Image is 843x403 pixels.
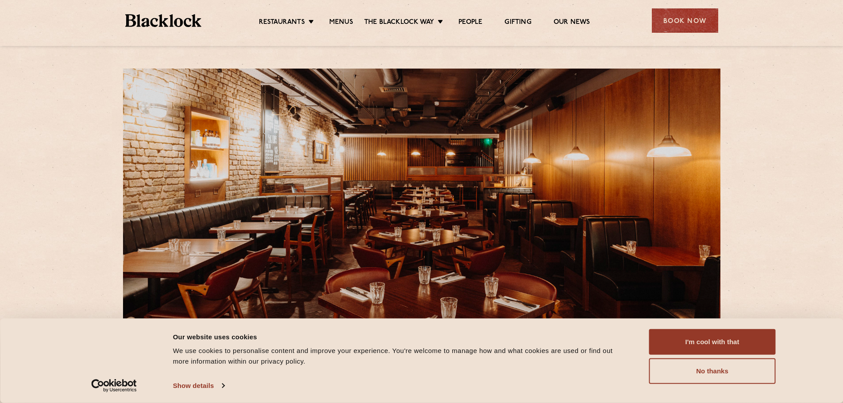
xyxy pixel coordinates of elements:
a: Menus [329,18,353,28]
a: Show details [173,379,224,392]
div: Book Now [652,8,718,33]
button: I'm cool with that [649,329,776,355]
a: Gifting [504,18,531,28]
button: No thanks [649,358,776,384]
a: Usercentrics Cookiebot - opens in a new window [75,379,153,392]
a: People [458,18,482,28]
a: The Blacklock Way [364,18,434,28]
a: Our News [554,18,590,28]
img: BL_Textured_Logo-footer-cropped.svg [125,14,202,27]
div: Our website uses cookies [173,331,629,342]
div: We use cookies to personalise content and improve your experience. You're welcome to manage how a... [173,345,629,367]
a: Restaurants [259,18,305,28]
